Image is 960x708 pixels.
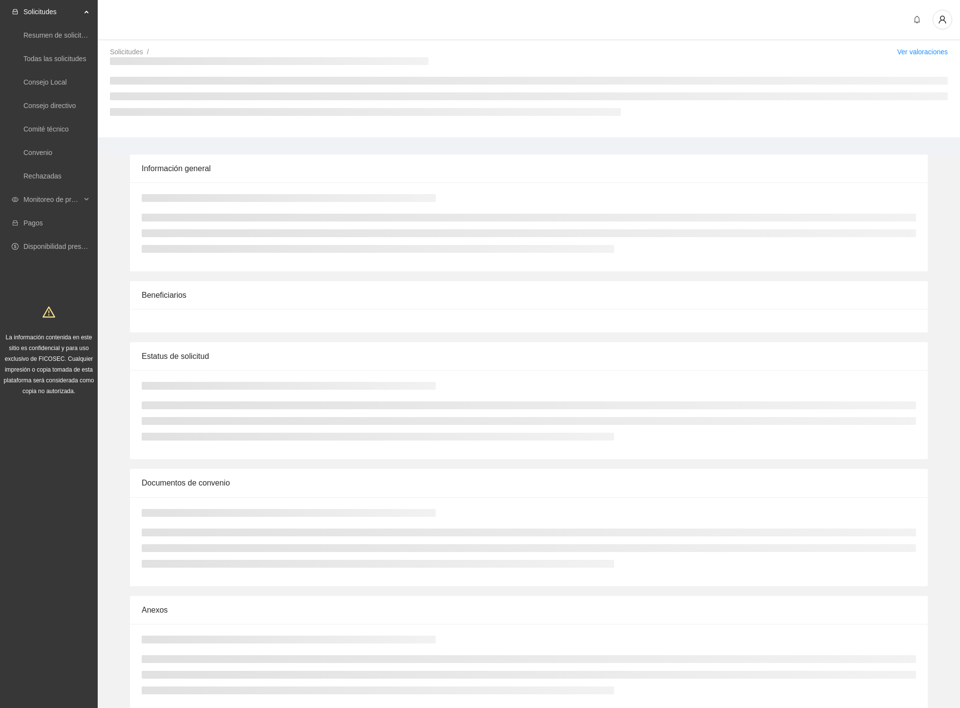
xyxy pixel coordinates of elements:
[897,48,948,56] a: Ver valoraciones
[910,16,924,23] span: bell
[142,469,916,497] div: Documentos de convenio
[23,31,133,39] a: Resumen de solicitudes por aprobar
[23,190,81,209] span: Monitoreo de proyectos
[142,596,916,624] div: Anexos
[12,8,19,15] span: inbox
[909,12,925,27] button: bell
[933,10,952,29] button: user
[23,102,76,110] a: Consejo directivo
[23,172,62,180] a: Rechazadas
[933,15,952,24] span: user
[142,342,916,370] div: Estatus de solicitud
[23,149,52,156] a: Convenio
[23,78,67,86] a: Consejo Local
[23,219,43,227] a: Pagos
[12,196,19,203] span: eye
[110,48,143,56] a: Solicitudes
[43,306,55,318] span: warning
[142,281,916,309] div: Beneficiarios
[142,155,916,182] div: Información general
[4,334,94,395] span: La información contenida en este sitio es confidencial y para uso exclusivo de FICOSEC. Cualquier...
[23,243,107,250] a: Disponibilidad presupuestal
[23,55,86,63] a: Todas las solicitudes
[23,125,69,133] a: Comité técnico
[23,2,81,22] span: Solicitudes
[147,48,149,56] span: /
